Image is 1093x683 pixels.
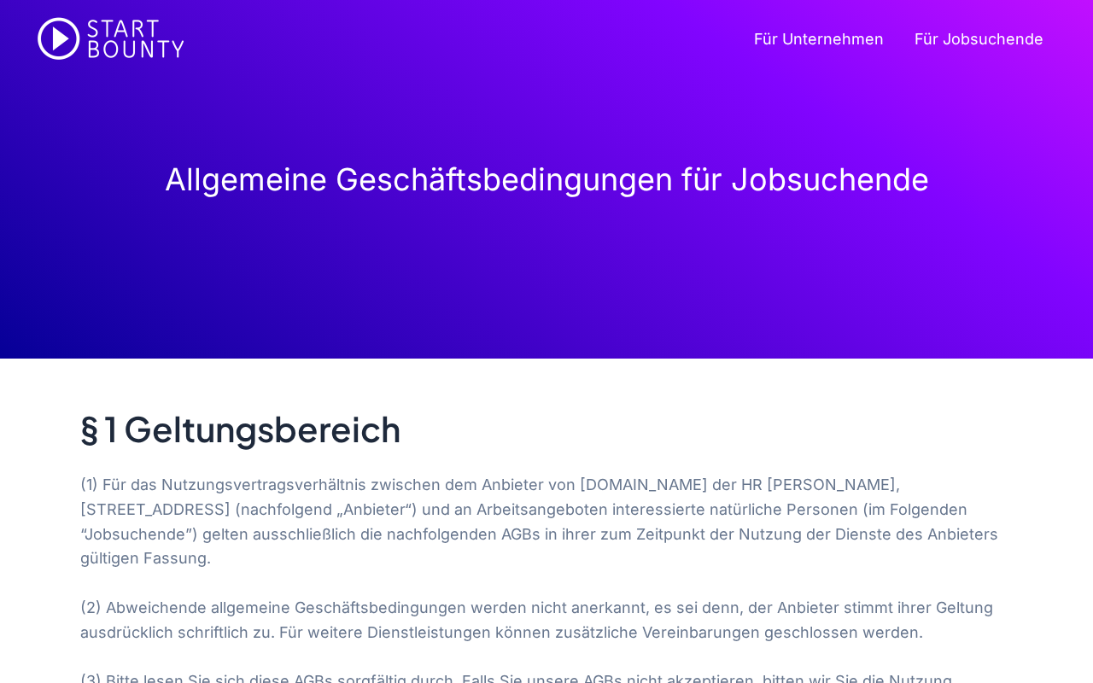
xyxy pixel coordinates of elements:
h1: § 1 Geltungsbereich [80,405,1013,452]
p: (1) Für das Nutzungsvertragsverhältnis zwischen dem Anbieter von [DOMAIN_NAME] der HR [PERSON_NAM... [80,473,1013,571]
a: Für Jobsuchende [899,5,1059,73]
p: Allgemeine Geschäftsbedingungen für Jobsuchende [46,156,1047,202]
a: Für Unternehmen [739,5,899,73]
nav: Seiten-Navigation [739,5,1059,73]
p: (2) Abweichende allgemeine Geschäftsbedingungen werden nicht anerkannt, es sei denn, der Anbieter... [80,596,1013,645]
